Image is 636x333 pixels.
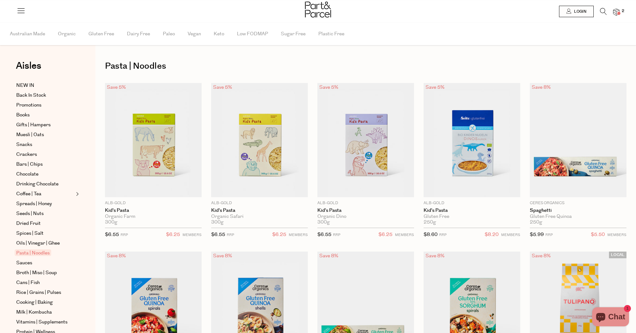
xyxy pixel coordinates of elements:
[16,200,52,208] span: Spreads | Honey
[378,231,392,239] span: $6.25
[545,232,553,237] small: RRP
[318,23,344,45] span: Plastic Free
[16,190,74,198] a: Coffee | Tea
[16,220,41,227] span: Dried Fruit
[16,190,41,198] span: Coffee | Tea
[424,231,438,238] span: $8.60
[16,170,38,178] span: Chocolate
[211,83,234,92] div: Save 5%
[609,252,626,258] span: LOCAL
[163,23,175,45] span: Paleo
[16,269,74,277] a: Broth | Miso | Soup
[214,23,224,45] span: Keto
[105,219,117,225] span: 300g
[16,318,74,326] a: Vitamins | Supplements
[272,231,286,239] span: $6.25
[16,180,59,188] span: Drinking Chocolate
[607,232,626,237] small: MEMBERS
[237,23,268,45] span: Low FODMAP
[16,161,43,168] span: Bars | Chips
[105,59,626,73] h1: Pasta | Noodles
[424,200,520,206] p: Alb-Gold
[530,83,553,92] div: Save 8%
[227,232,234,237] small: RRP
[16,121,51,129] span: Gifts | Hampers
[16,121,74,129] a: Gifts | Hampers
[105,83,128,92] div: Save 5%
[16,269,57,277] span: Broth | Miso | Soup
[530,219,542,225] span: 250g
[530,214,626,219] div: Gluten Free Quinoa
[16,318,67,326] span: Vitamins | Supplements
[305,2,331,17] img: Part&Parcel
[590,307,631,328] inbox-online-store-chat: Shopify online store chat
[105,83,202,197] img: Kid's Pasta
[105,200,202,206] p: Alb-Gold
[317,252,340,260] div: Save 8%
[317,83,340,92] div: Save 5%
[16,111,74,119] a: Books
[16,299,53,306] span: Cooking | Baking
[16,141,32,149] span: Snacks
[317,231,331,238] span: $6.55
[16,220,74,227] a: Dried Fruit
[16,259,74,267] a: Sauces
[16,151,74,158] a: Crackers
[16,82,74,89] a: NEW IN
[105,231,119,238] span: $6.55
[183,232,202,237] small: MEMBERS
[333,232,340,237] small: RRP
[16,101,41,109] span: Promotions
[317,214,414,219] div: Organic Dino
[424,219,436,225] span: 250g
[211,200,308,206] p: Alb-Gold
[317,219,330,225] span: 300g
[10,23,45,45] span: Australian Made
[16,92,46,99] span: Back In Stock
[16,92,74,99] a: Back In Stock
[105,208,202,213] a: Kid's Pasta
[485,231,499,239] span: $8.20
[58,23,76,45] span: Organic
[188,23,201,45] span: Vegan
[572,9,586,14] span: Login
[395,232,414,237] small: MEMBERS
[613,9,619,15] a: 2
[424,252,446,260] div: Save 8%
[16,289,74,296] a: Rice | Grains | Pulses
[16,239,60,247] span: Oils | Vinegar | Ghee
[16,210,74,218] a: Seeds | Nuts
[530,208,626,213] a: Spaghetti
[281,23,306,45] span: Sugar Free
[530,200,626,206] p: Ceres Organics
[16,289,61,296] span: Rice | Grains | Pulses
[16,259,32,267] span: Sauces
[16,249,74,257] a: Pasta | Noodles
[317,200,414,206] p: Alb-Gold
[16,101,74,109] a: Promotions
[317,208,414,213] a: Kid's Pasta
[16,141,74,149] a: Snacks
[439,232,446,237] small: RRP
[211,231,225,238] span: $6.55
[16,151,37,158] span: Crackers
[127,23,150,45] span: Dairy Free
[211,252,234,260] div: Save 8%
[317,83,414,197] img: Kid's Pasta
[530,252,553,260] div: Save 8%
[530,83,626,197] img: Spaghetti
[16,230,44,237] span: Spices | Salt
[211,219,224,225] span: 300g
[105,214,202,219] div: Organic Farm
[15,249,51,256] span: Pasta | Noodles
[424,214,520,219] div: Gluten Free
[16,111,30,119] span: Books
[501,232,520,237] small: MEMBERS
[16,309,74,316] a: Milk | Kombucha
[530,231,544,238] span: $5.99
[166,231,180,239] span: $6.25
[559,6,594,17] a: Login
[88,23,114,45] span: Gluten Free
[289,232,308,237] small: MEMBERS
[424,83,520,197] img: Kid's Pasta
